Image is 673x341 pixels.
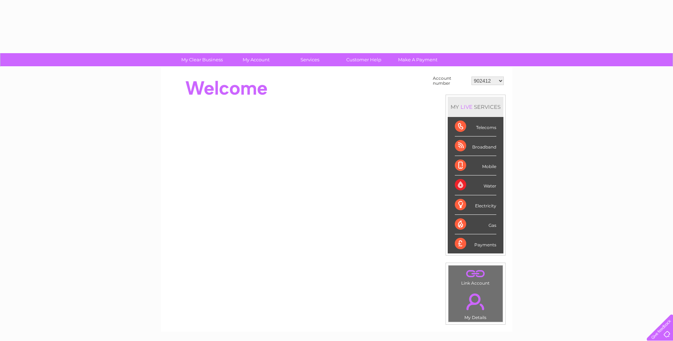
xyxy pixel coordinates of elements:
div: LIVE [459,104,474,110]
a: Customer Help [335,53,393,66]
a: . [450,267,501,280]
div: Mobile [455,156,496,175]
div: Gas [455,215,496,234]
div: Electricity [455,195,496,215]
a: Services [281,53,339,66]
a: . [450,289,501,314]
div: Broadband [455,136,496,156]
a: My Clear Business [173,53,231,66]
td: Link Account [448,265,503,287]
a: My Account [227,53,285,66]
div: Telecoms [455,117,496,136]
a: Make A Payment [388,53,447,66]
div: Water [455,175,496,195]
div: Payments [455,234,496,253]
td: Account number [431,74,470,88]
td: My Details [448,287,503,322]
div: MY SERVICES [448,97,503,117]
